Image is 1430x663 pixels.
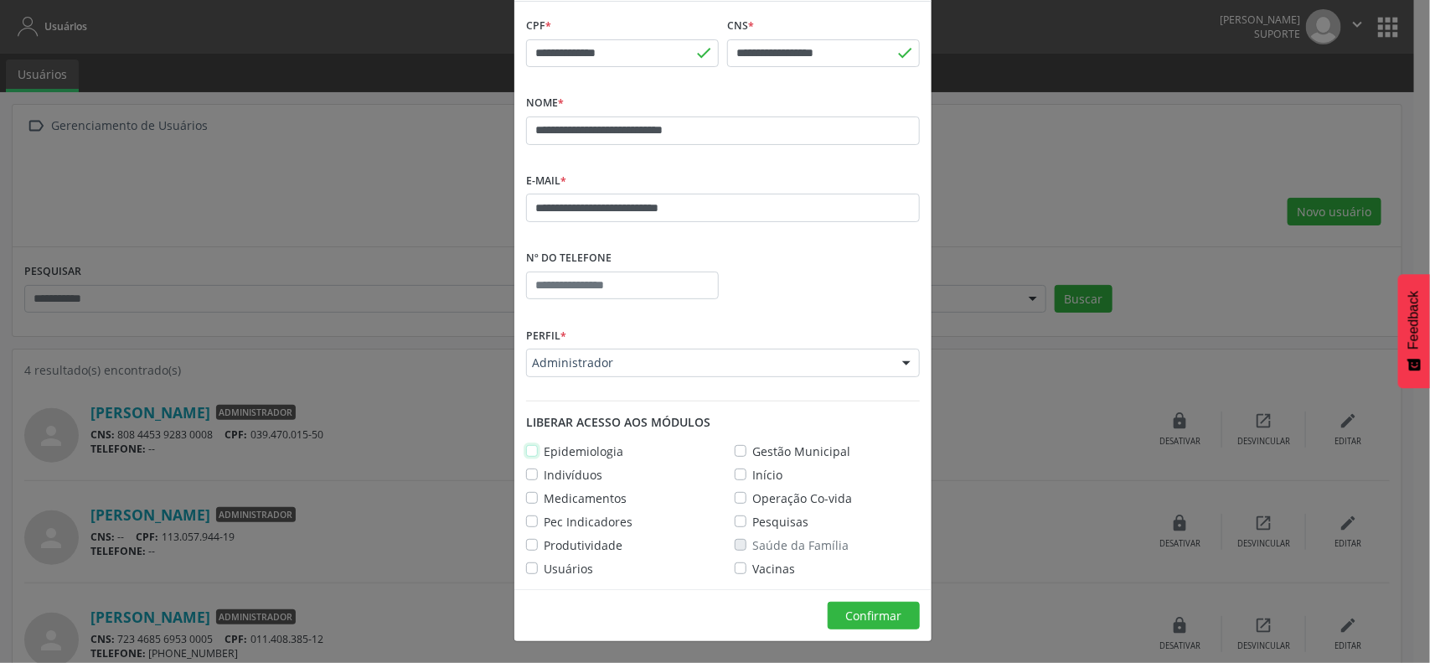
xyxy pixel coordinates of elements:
span: Administrador [532,355,885,371]
label: Nome [526,91,564,117]
span: Feedback [1407,291,1422,350]
label: Produtividade [544,536,622,554]
span: Confirmar [846,608,902,624]
label: Início [752,466,782,484]
label: Pesquisas [752,513,808,531]
label: Perfil [526,323,566,349]
button: Confirmar [828,602,920,630]
div: Liberar acesso aos módulos [526,413,920,431]
label: Nº do Telefone [526,246,612,272]
label: Vacinas [752,560,795,578]
label: CNS [727,13,754,39]
label: Usuários [544,560,593,578]
label: Saúde da Família [752,536,849,554]
label: Epidemiologia [544,443,623,460]
span: done [694,44,713,62]
button: Feedback - Mostrar pesquisa [1398,274,1430,388]
label: Gestão Municipal [752,443,850,460]
label: Indivíduos [544,466,602,484]
span: done [896,44,914,62]
label: Pec Indicadores [544,513,632,531]
label: Operação Co-vida [752,489,852,507]
label: E-mail [526,168,566,194]
label: CPF [526,13,551,39]
label: Medicamentos [544,489,627,507]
